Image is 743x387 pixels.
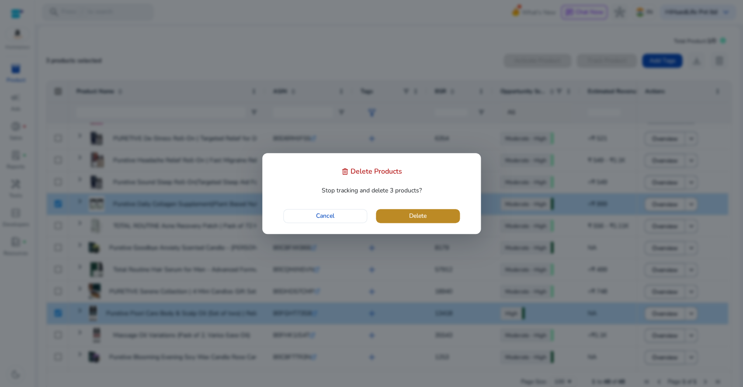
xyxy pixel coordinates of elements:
[376,209,460,223] button: Delete
[409,211,427,220] span: Delete
[283,209,367,223] button: Cancel
[273,185,470,196] p: Stop tracking and delete 3 products?
[316,211,334,220] span: Cancel
[351,167,402,176] h4: Delete Products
